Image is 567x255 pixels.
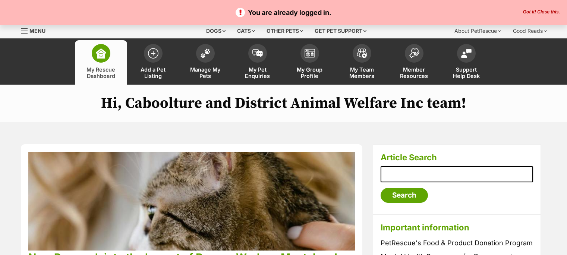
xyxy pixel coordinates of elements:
[388,40,440,85] a: Member Resources
[461,49,472,58] img: help-desk-icon-fdf02630f3aa405de69fd3d07c3f3aa587a6932b1a1747fa1d2bba05be0121f9.svg
[409,48,419,58] img: member-resources-icon-8e73f808a243e03378d46382f2149f9095a855e16c252ad45f914b54edf8863c.svg
[136,66,170,79] span: Add a Pet Listing
[252,49,263,57] img: pet-enquiries-icon-7e3ad2cf08bfb03b45e93fb7055b45f3efa6380592205ae92323e6603595dc1f.svg
[231,40,284,85] a: My Pet Enquiries
[29,28,45,34] span: Menu
[127,40,179,85] a: Add a Pet Listing
[201,23,231,38] div: Dogs
[336,40,388,85] a: My Team Members
[148,48,158,59] img: add-pet-listing-icon-0afa8454b4691262ce3f59096e99ab1cd57d4a30225e0717b998d2c9b9846f56.svg
[261,23,308,38] div: Other pets
[381,239,533,247] a: PetRescue's Food & Product Donation Program
[28,152,355,251] img: phpu68lcuz3p4idnkqkn.jpg
[232,23,260,38] div: Cats
[345,66,379,79] span: My Team Members
[449,23,506,38] div: About PetRescue
[75,40,127,85] a: My Rescue Dashboard
[357,48,367,58] img: team-members-icon-5396bd8760b3fe7c0b43da4ab00e1e3bb1a5d9ba89233759b79545d2d3fc5d0d.svg
[440,40,492,85] a: Support Help Desk
[96,48,106,59] img: dashboard-icon-eb2f2d2d3e046f16d808141f083e7271f6b2e854fb5c12c21221c1fb7104beca.svg
[305,49,315,58] img: group-profile-icon-3fa3cf56718a62981997c0bc7e787c4b2cf8bcc04b72c1350f741eb67cf2f40e.svg
[508,23,552,38] div: Good Reads
[84,66,118,79] span: My Rescue Dashboard
[309,23,372,38] div: Get pet support
[293,66,327,79] span: My Group Profile
[284,40,336,85] a: My Group Profile
[21,23,51,37] a: Menu
[381,188,428,203] input: Search
[450,66,483,79] span: Support Help Desk
[381,222,533,233] h3: Important information
[179,40,231,85] a: Manage My Pets
[381,152,533,163] h3: Article Search
[189,66,222,79] span: Manage My Pets
[241,66,274,79] span: My Pet Enquiries
[200,48,211,58] img: manage-my-pets-icon-02211641906a0b7f246fdf0571729dbe1e7629f14944591b6c1af311fb30b64b.svg
[397,66,431,79] span: Member Resources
